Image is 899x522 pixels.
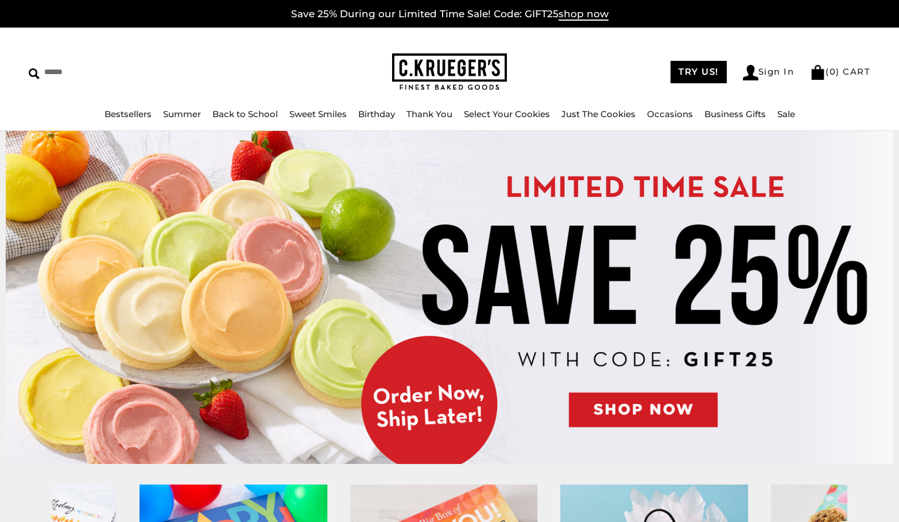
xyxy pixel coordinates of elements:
a: Summer [163,109,201,119]
img: C.Krueger's Special Offer [6,131,893,464]
a: Sweet Smiles [289,109,347,119]
a: Sale [777,109,795,119]
a: Bestsellers [104,109,152,119]
a: Sign In [743,65,795,80]
a: Birthday [358,109,395,119]
a: Business Gifts [704,109,766,119]
a: TRY US! [671,61,727,83]
a: Thank You [406,109,452,119]
span: shop now [559,8,609,21]
a: (0) CART [810,66,870,77]
img: C.KRUEGER'S [392,53,507,91]
a: Occasions [647,109,693,119]
a: Select Your Cookies [464,109,550,119]
a: Save 25% During our Limited Time Sale! Code: GIFT25shop now [291,8,609,21]
a: Just The Cookies [561,109,635,119]
span: 0 [830,66,836,77]
img: Search [29,68,40,79]
img: Account [743,65,758,80]
a: Back to School [212,109,278,119]
input: Search [29,63,165,81]
img: Bag [810,65,826,80]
